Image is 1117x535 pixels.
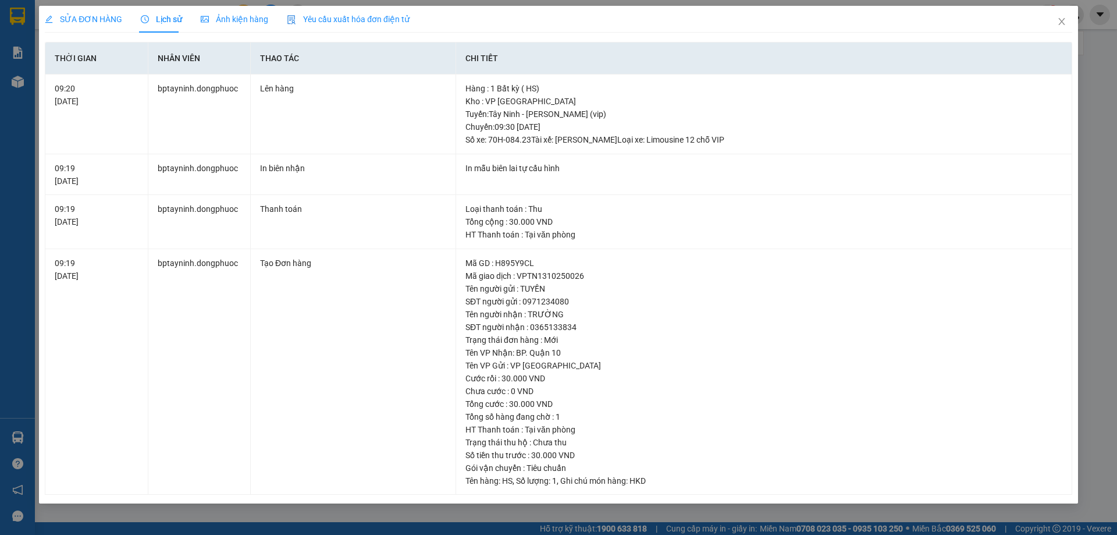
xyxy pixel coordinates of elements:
[55,162,138,187] div: 09:19 [DATE]
[465,321,1062,334] div: SĐT người nhận : 0365133834
[260,257,446,270] div: Tạo Đơn hàng
[45,15,53,23] span: edit
[148,249,251,495] td: bptayninh.dongphuoc
[141,15,182,24] span: Lịch sử
[465,162,1062,175] div: In mẫu biên lai tự cấu hình
[465,203,1062,215] div: Loại thanh toán : Thu
[1045,6,1078,38] button: Close
[55,82,138,108] div: 09:20 [DATE]
[465,295,1062,308] div: SĐT người gửi : 0971234080
[465,82,1062,95] div: Hàng : 1 Bất kỳ ( HS)
[260,82,446,95] div: Lên hàng
[465,372,1062,385] div: Cước rồi : 30.000 VND
[55,203,138,228] div: 09:19 [DATE]
[629,476,646,486] span: HKD
[148,154,251,196] td: bptayninh.dongphuoc
[287,15,296,24] img: icon
[465,282,1062,295] div: Tên người gửi : TUYỀN
[465,423,1062,436] div: HT Thanh toán : Tại văn phòng
[465,257,1062,270] div: Mã GD : H895Y9CL
[55,257,138,282] div: 09:19 [DATE]
[1057,17,1066,26] span: close
[552,476,557,486] span: 1
[201,15,268,24] span: Ảnh kiện hàng
[465,436,1062,449] div: Trạng thái thu hộ : Chưa thu
[465,449,1062,462] div: Số tiền thu trước : 30.000 VND
[465,228,1062,241] div: HT Thanh toán : Tại văn phòng
[465,108,1062,146] div: Tuyến : Tây Ninh - [PERSON_NAME] (vip) Chuyến: 09:30 [DATE] Số xe: 70H-084.23 Tài xế: [PERSON_NAM...
[287,15,410,24] span: Yêu cầu xuất hóa đơn điện tử
[465,346,1062,359] div: Tên VP Nhận: BP. Quận 10
[148,195,251,249] td: bptayninh.dongphuoc
[456,42,1072,75] th: Chi tiết
[465,215,1062,228] div: Tổng cộng : 30.000 VND
[465,474,1062,487] div: Tên hàng: , Số lượng: , Ghi chú món hàng:
[502,476,513,486] span: HS
[465,308,1062,321] div: Tên người nhận : TRƯỜNG
[260,162,446,175] div: In biên nhận
[465,334,1062,346] div: Trạng thái đơn hàng : Mới
[260,203,446,215] div: Thanh toán
[141,15,149,23] span: clock-circle
[465,95,1062,108] div: Kho : VP [GEOGRAPHIC_DATA]
[45,15,122,24] span: SỬA ĐƠN HÀNG
[465,462,1062,474] div: Gói vận chuyển : Tiêu chuẩn
[465,270,1062,282] div: Mã giao dịch : VPTN1310250026
[465,410,1062,423] div: Tổng số hàng đang chờ : 1
[201,15,209,23] span: picture
[465,398,1062,410] div: Tổng cước : 30.000 VND
[148,75,251,154] td: bptayninh.dongphuoc
[251,42,456,75] th: Thao tác
[465,385,1062,398] div: Chưa cước : 0 VND
[148,42,251,75] th: Nhân viên
[465,359,1062,372] div: Tên VP Gửi : VP [GEOGRAPHIC_DATA]
[45,42,148,75] th: Thời gian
